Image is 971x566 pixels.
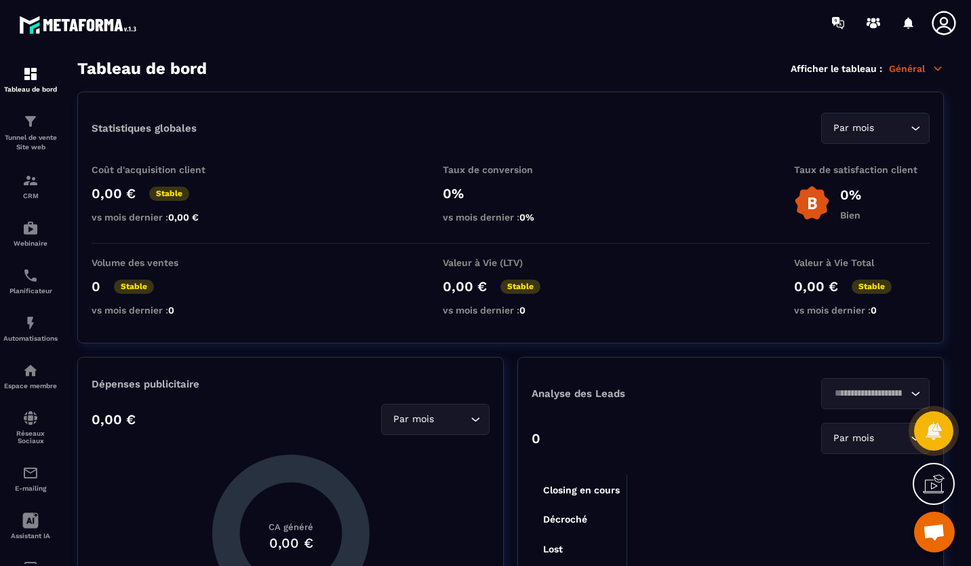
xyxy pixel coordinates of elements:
[22,315,39,331] img: automations
[852,280,892,294] p: Stable
[92,378,490,390] p: Dépenses publicitaire
[821,423,930,454] div: Search for option
[830,386,907,401] input: Search for option
[114,280,154,294] p: Stable
[3,257,58,305] a: schedulerschedulerPlanificateur
[3,352,58,400] a: automationsautomationsEspace membre
[519,212,534,223] span: 0%
[3,400,58,455] a: social-networksocial-networkRéseaux Sociaux
[3,502,58,550] a: Assistant IA
[830,121,877,136] span: Par mois
[543,544,563,554] tspan: Lost
[22,465,39,481] img: email
[871,305,877,316] span: 0
[437,412,467,427] input: Search for option
[519,305,526,316] span: 0
[19,12,141,37] img: logo
[830,431,877,446] span: Par mois
[794,305,930,316] p: vs mois dernier :
[3,162,58,210] a: formationformationCRM
[532,388,731,400] p: Analyse des Leads
[3,192,58,200] p: CRM
[3,382,58,390] p: Espace membre
[3,455,58,502] a: emailemailE-mailing
[821,113,930,144] div: Search for option
[168,212,199,223] span: 0,00 €
[390,412,437,427] span: Par mois
[443,164,578,175] p: Taux de conversion
[3,305,58,352] a: automationsautomationsAutomatisations
[443,257,578,268] p: Valeur à Vie (LTV)
[3,56,58,103] a: formationformationTableau de bord
[443,278,487,295] p: 0,00 €
[443,212,578,223] p: vs mois dernier :
[149,187,189,201] p: Stable
[3,86,58,93] p: Tableau de bord
[3,210,58,257] a: automationsautomationsWebinaire
[168,305,174,316] span: 0
[794,185,830,221] img: b-badge-o.b3b20ee6.svg
[500,280,540,294] p: Stable
[3,485,58,492] p: E-mailing
[22,410,39,426] img: social-network
[791,63,882,74] p: Afficher le tableau :
[877,121,907,136] input: Search for option
[92,278,100,295] p: 0
[821,378,930,409] div: Search for option
[92,257,227,268] p: Volume des ventes
[22,172,39,189] img: formation
[77,59,207,78] h3: Tableau de bord
[22,267,39,284] img: scheduler
[3,335,58,342] p: Automatisations
[92,212,227,223] p: vs mois dernier :
[92,185,136,202] p: 0,00 €
[92,411,136,428] p: 0,00 €
[443,185,578,202] p: 0%
[3,430,58,445] p: Réseaux Sociaux
[22,113,39,130] img: formation
[3,532,58,540] p: Assistant IA
[22,220,39,236] img: automations
[92,122,197,134] p: Statistiques globales
[22,66,39,82] img: formation
[914,512,955,552] div: Ouvrir le chat
[92,305,227,316] p: vs mois dernier :
[443,305,578,316] p: vs mois dernier :
[794,164,930,175] p: Taux de satisfaction client
[3,240,58,247] p: Webinaire
[889,62,944,75] p: Général
[22,362,39,379] img: automations
[543,485,620,496] tspan: Closing en cours
[381,404,490,435] div: Search for option
[92,164,227,175] p: Coût d'acquisition client
[532,430,540,447] p: 0
[877,431,907,446] input: Search for option
[3,133,58,152] p: Tunnel de vente Site web
[543,514,587,525] tspan: Décroché
[794,257,930,268] p: Valeur à Vie Total
[840,210,861,221] p: Bien
[3,103,58,162] a: formationformationTunnel de vente Site web
[840,187,861,203] p: 0%
[794,278,838,295] p: 0,00 €
[3,287,58,295] p: Planificateur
